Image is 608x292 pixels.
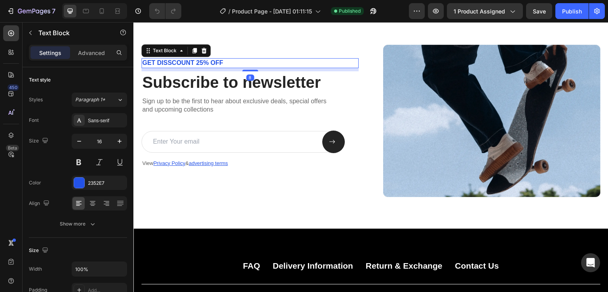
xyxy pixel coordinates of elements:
[139,238,220,249] a: Delivery Information
[88,117,125,124] div: Sans-serif
[29,217,127,231] button: Show more
[72,93,127,107] button: Paragraph 1*
[562,7,582,15] div: Publish
[72,262,127,276] input: Auto
[3,3,59,19] button: 7
[29,96,43,103] div: Styles
[339,8,361,15] span: Published
[232,7,312,15] span: Product Page - [DATE] 01:11:15
[322,238,366,249] a: Contact Us
[52,6,55,16] p: 7
[133,22,608,292] iframe: Design area
[533,8,546,15] span: Save
[29,245,50,256] div: Size
[39,49,61,57] p: Settings
[29,136,50,146] div: Size
[75,96,105,103] span: Paragraph 1*
[250,23,467,175] img: gempages_581523974744179630-88694053-d215-40c6-ad66-1bdf608704a8.webp
[581,253,600,272] div: Open Intercom Messenger
[447,3,523,19] button: 1 product assigned
[149,3,181,19] div: Undo/Redo
[228,7,230,15] span: /
[232,238,309,249] a: Return & Exchange
[526,3,552,19] button: Save
[60,220,97,228] div: Show more
[29,179,41,186] div: Color
[29,265,42,273] div: Width
[78,49,105,57] p: Advanced
[29,198,51,209] div: Align
[38,28,106,38] p: Text Block
[454,7,505,15] span: 1 product assigned
[110,238,127,249] a: FAQ
[8,84,19,91] div: 450
[29,117,39,124] div: Font
[29,76,51,83] div: Text style
[555,3,589,19] button: Publish
[6,145,19,151] div: Beta
[88,180,125,187] div: 2352E7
